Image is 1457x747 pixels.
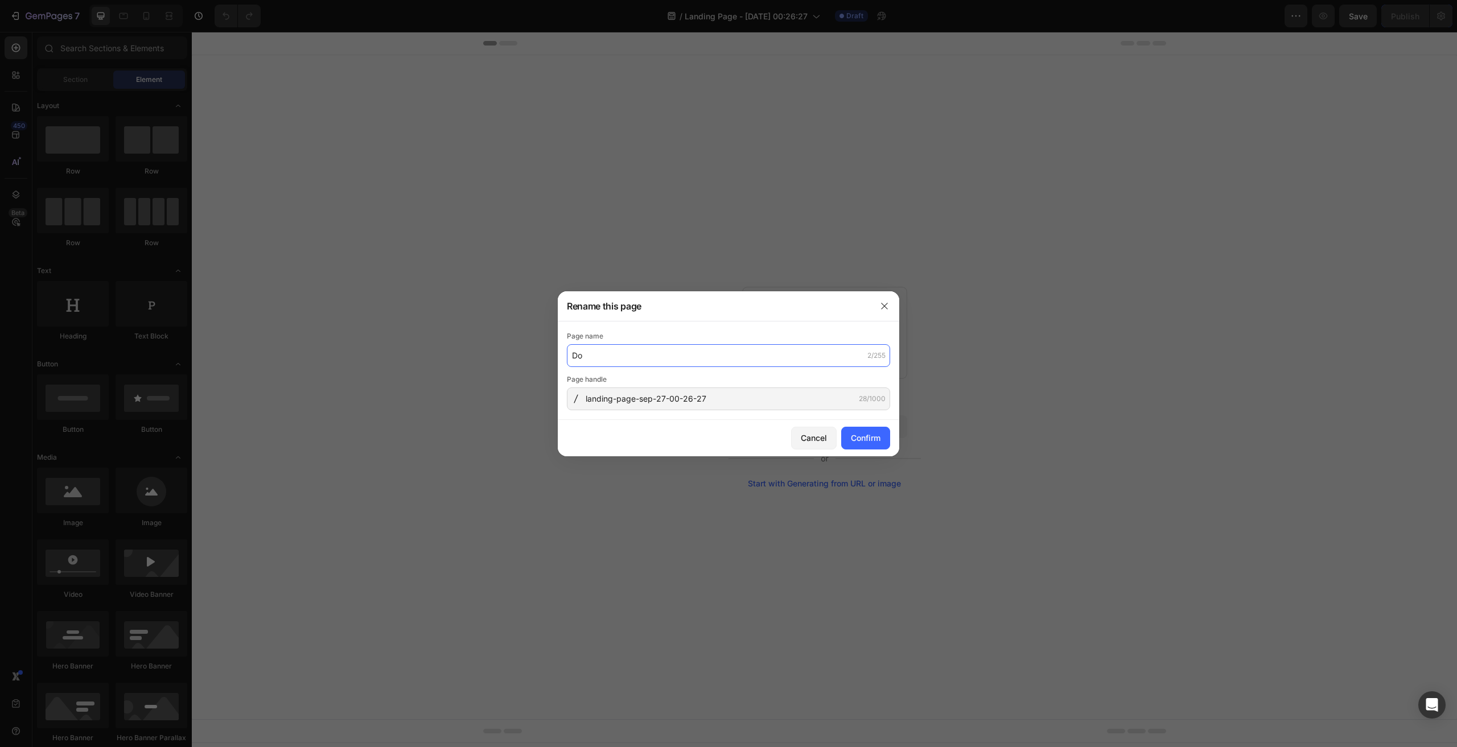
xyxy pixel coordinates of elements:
[791,427,837,449] button: Cancel
[567,374,890,385] div: Page handle
[567,299,641,313] h3: Rename this page
[556,447,709,456] div: Start with Generating from URL or image
[567,331,890,342] div: Page name
[867,350,886,361] div: 2/255
[1418,691,1446,719] div: Open Intercom Messenger
[851,432,880,444] div: Confirm
[801,432,827,444] div: Cancel
[550,383,628,406] button: Add sections
[859,394,886,404] div: 28/1000
[841,427,890,449] button: Confirm
[564,361,702,374] div: Start with Sections from sidebar
[635,383,715,406] button: Add elements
